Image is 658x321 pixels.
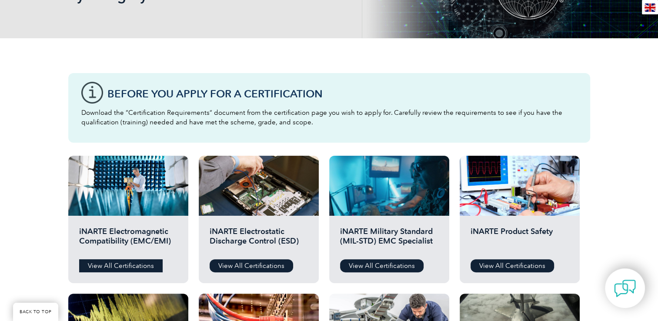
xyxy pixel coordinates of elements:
[107,88,577,99] h3: Before You Apply For a Certification
[340,227,438,253] h2: iNARTE Military Standard (MIL-STD) EMC Specialist
[645,3,655,12] img: en
[340,259,424,272] a: View All Certifications
[210,259,293,272] a: View All Certifications
[210,227,308,253] h2: iNARTE Electrostatic Discharge Control (ESD)
[79,259,163,272] a: View All Certifications
[471,227,569,253] h2: iNARTE Product Safety
[81,108,577,127] p: Download the “Certification Requirements” document from the certification page you wish to apply ...
[614,278,636,299] img: contact-chat.png
[471,259,554,272] a: View All Certifications
[13,303,58,321] a: BACK TO TOP
[79,227,177,253] h2: iNARTE Electromagnetic Compatibility (EMC/EMI)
